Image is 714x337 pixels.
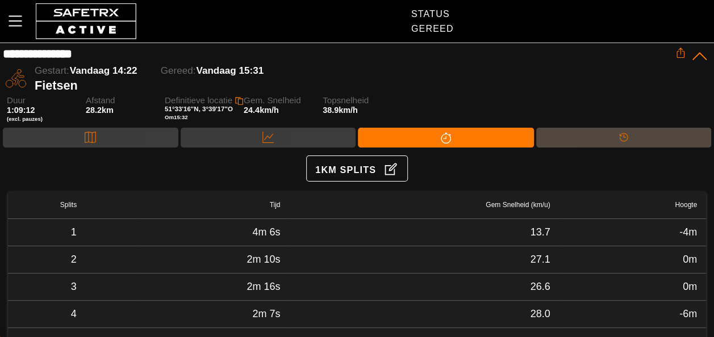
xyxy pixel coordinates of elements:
img: CYCLING.svg [3,65,29,91]
span: 2m 10s [247,254,280,265]
span: Vandaag 14:22 [70,65,137,76]
span: Duur [7,96,80,106]
span: Vandaag 15:31 [196,65,264,76]
span: 38.9km/h [323,106,358,115]
span: (excl. pauzes) [7,116,80,123]
span: 2 [71,254,77,265]
span: 2m 7s [252,308,280,319]
span: 28.2km [86,106,114,115]
span: 3 [71,281,77,292]
span: Definitieve locatie [165,95,232,105]
span: Om 15:32 [165,114,188,120]
div: Status [411,9,454,19]
button: 1km Splits [306,155,408,182]
span: 1km Splits [315,161,376,179]
span: 1 [71,226,77,238]
td: -6m [559,301,707,328]
span: Afstand [86,96,158,106]
span: 13.7 [530,226,550,238]
span: 4 [71,308,77,319]
th: Tijd [139,192,289,219]
span: 51°33'16"N, 3°39'17"O [165,106,233,112]
div: Splitsen [358,128,534,148]
span: Topsnelheid [323,96,395,106]
div: Kaart [3,128,178,148]
td: 0m [559,273,707,301]
span: Gem. Snelheid [244,96,316,106]
div: Gereed [411,24,454,34]
span: 28.0 [530,308,550,319]
td: 0m [559,246,707,273]
span: 1:09:12 [7,106,35,115]
div: Tijdlijn [536,128,712,148]
th: Splits [8,192,139,219]
span: Gereed: [161,65,196,76]
span: 2m 16s [247,281,280,292]
span: 27.1 [530,254,550,265]
th: Hoogte [559,192,707,219]
span: 24.4km/h [244,106,279,115]
div: Fietsen [35,78,675,93]
th: Gem Snelheid (km/u) [289,192,559,219]
span: Gestart: [35,65,69,76]
div: Data [181,128,356,148]
span: 26.6 [530,281,550,292]
span: 4m 6s [252,226,280,238]
td: -4m [559,219,707,246]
